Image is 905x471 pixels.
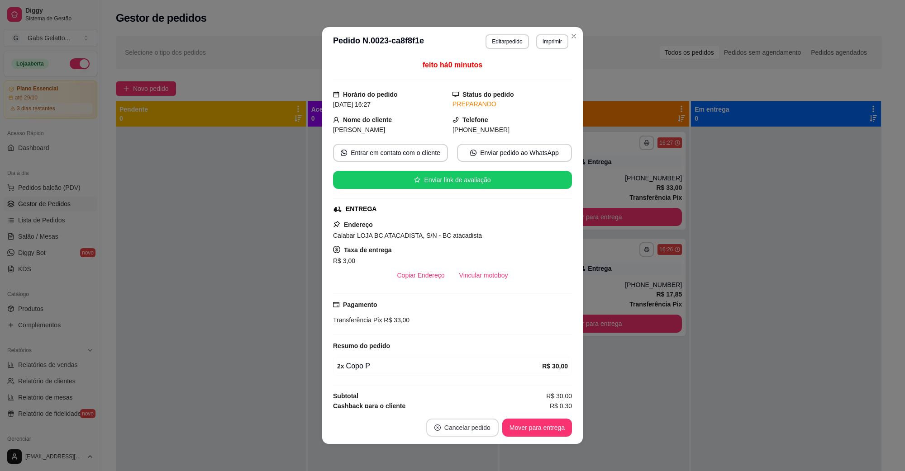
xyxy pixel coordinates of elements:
span: Calabar LOJA BC ATACADISTA, S/N - BC atacadista [333,232,482,239]
span: whats-app [470,150,476,156]
span: [DATE] 16:27 [333,101,371,108]
span: phone [452,117,459,123]
button: whats-appEntrar em contato com o cliente [333,144,448,162]
button: Copiar Endereço [390,266,452,284]
span: whats-app [341,150,347,156]
span: dollar [333,246,340,253]
button: close-circleCancelar pedido [426,419,499,437]
span: Transferência Pix [333,316,382,324]
span: feito há 0 minutos [423,61,482,69]
span: R$ 30,00 [546,391,572,401]
button: Vincular motoboy [452,266,515,284]
strong: R$ 30,00 [542,363,568,370]
h3: Pedido N. 0023-ca8f8f1e [333,34,424,49]
div: PREPARANDO [452,99,572,109]
button: Close [567,29,581,43]
span: [PERSON_NAME] [333,126,385,133]
div: ENTREGA [346,204,376,214]
strong: Taxa de entrega [344,246,392,254]
strong: Telefone [462,116,488,123]
button: Mover para entrega [502,419,572,437]
strong: Pagamento [343,301,377,308]
span: star [414,177,420,183]
strong: Status do pedido [462,91,514,98]
button: starEnviar link de avaliação [333,171,572,189]
button: whats-appEnviar pedido ao WhatsApp [457,144,572,162]
strong: Horário do pedido [343,91,398,98]
strong: Endereço [344,221,373,228]
button: Editarpedido [486,34,529,49]
strong: Resumo do pedido [333,342,390,349]
span: pushpin [333,221,340,228]
strong: 2 x [337,363,344,370]
div: Copo P [337,361,542,372]
span: R$ 0,30 [550,401,572,411]
span: credit-card [333,301,339,308]
span: R$ 33,00 [382,316,410,324]
button: Imprimir [536,34,568,49]
strong: Cashback para o cliente [333,402,405,410]
span: desktop [452,91,459,98]
span: [PHONE_NUMBER] [452,126,510,133]
strong: Nome do cliente [343,116,392,123]
span: calendar [333,91,339,98]
span: user [333,117,339,123]
span: R$ 3,00 [333,257,355,264]
strong: Subtotal [333,392,358,400]
span: close-circle [434,424,441,431]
